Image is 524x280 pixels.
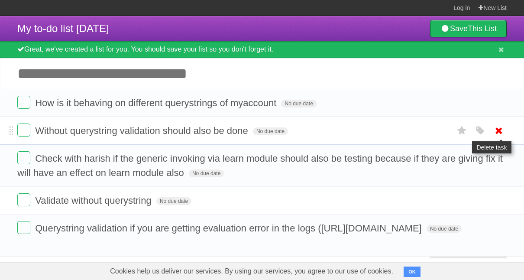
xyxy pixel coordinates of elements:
a: SaveThis List [430,20,507,37]
label: Done [17,124,30,137]
label: Done [17,221,30,234]
span: Validate without querystring [35,195,154,206]
label: Done [17,151,30,164]
label: Star task [454,124,470,138]
span: Without querystring validation should also be done [35,125,250,136]
span: No due date [281,100,316,107]
span: How is it behaving on different querystrings of myaccount [35,98,278,108]
label: Done [17,193,30,206]
label: Done [17,96,30,109]
span: Querystring validation if you are getting evaluation error in the logs ([URL][DOMAIN_NAME] [35,223,424,234]
span: No due date [427,225,462,233]
span: Check with harish if the generic invoking via learn module should also be testing because if they... [17,153,503,178]
span: Cookies help us deliver our services. By using our services, you agree to our use of cookies. [101,263,402,280]
span: No due date [189,169,224,177]
button: OK [404,267,420,277]
b: This List [468,24,497,33]
span: My to-do list [DATE] [17,23,109,34]
span: No due date [156,197,191,205]
span: No due date [253,127,288,135]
